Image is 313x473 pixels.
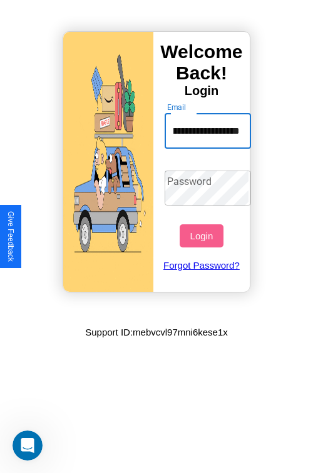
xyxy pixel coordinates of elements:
label: Email [167,102,187,112]
h3: Welcome Back! [153,41,250,84]
a: Forgot Password? [158,247,245,283]
button: Login [180,224,223,247]
p: Support ID: mebvcvl97mni6kese1x [85,324,228,341]
h4: Login [153,84,250,98]
img: gif [63,32,153,292]
iframe: Intercom live chat [13,431,43,461]
div: Give Feedback [6,211,15,262]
